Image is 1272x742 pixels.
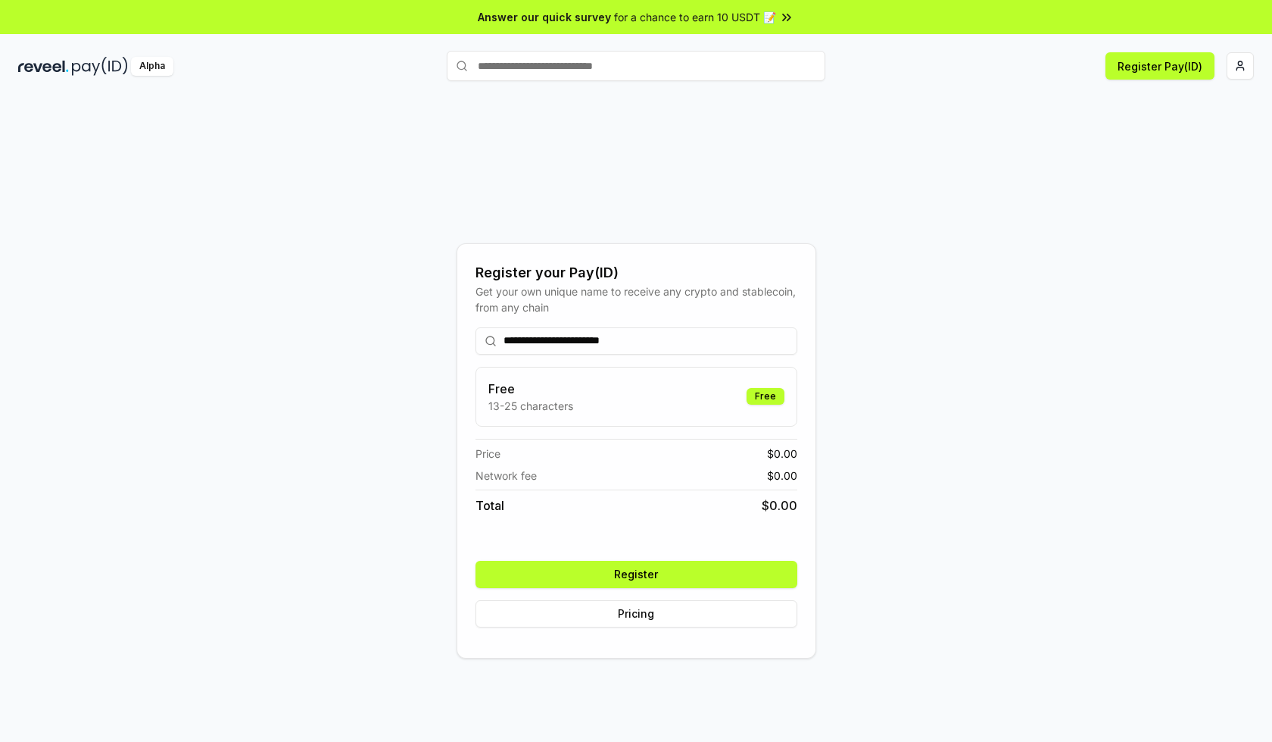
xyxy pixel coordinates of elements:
span: Network fee [475,468,537,484]
button: Register Pay(ID) [1105,52,1214,80]
span: Price [475,446,500,462]
div: Free [747,388,784,405]
img: reveel_dark [18,57,69,76]
button: Register [475,561,797,588]
span: $ 0.00 [767,446,797,462]
span: $ 0.00 [762,496,797,515]
div: Register your Pay(ID) [475,262,797,283]
div: Alpha [131,57,173,76]
img: pay_id [72,57,128,76]
h3: Free [488,380,573,398]
span: for a chance to earn 10 USDT 📝 [614,9,776,25]
p: 13-25 characters [488,398,573,414]
span: Answer our quick survey [478,9,611,25]
span: Total [475,496,504,515]
span: $ 0.00 [767,468,797,484]
div: Get your own unique name to receive any crypto and stablecoin, from any chain [475,283,797,315]
button: Pricing [475,600,797,628]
